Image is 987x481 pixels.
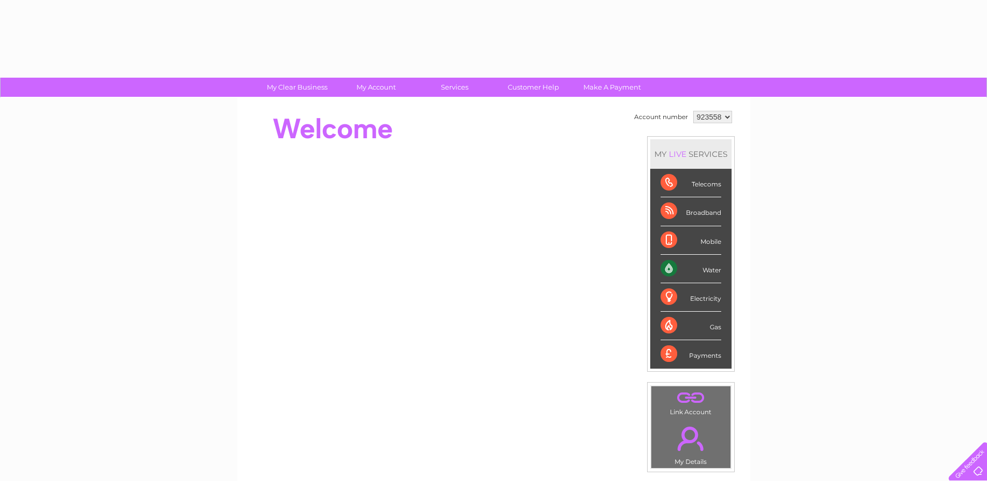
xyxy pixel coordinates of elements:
[661,283,721,312] div: Electricity
[491,78,576,97] a: Customer Help
[667,149,689,159] div: LIVE
[654,389,728,407] a: .
[661,226,721,255] div: Mobile
[651,418,731,469] td: My Details
[650,139,732,169] div: MY SERVICES
[661,197,721,226] div: Broadband
[632,108,691,126] td: Account number
[654,420,728,457] a: .
[661,255,721,283] div: Water
[333,78,419,97] a: My Account
[569,78,655,97] a: Make A Payment
[661,169,721,197] div: Telecoms
[254,78,340,97] a: My Clear Business
[412,78,497,97] a: Services
[661,340,721,368] div: Payments
[661,312,721,340] div: Gas
[651,386,731,418] td: Link Account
